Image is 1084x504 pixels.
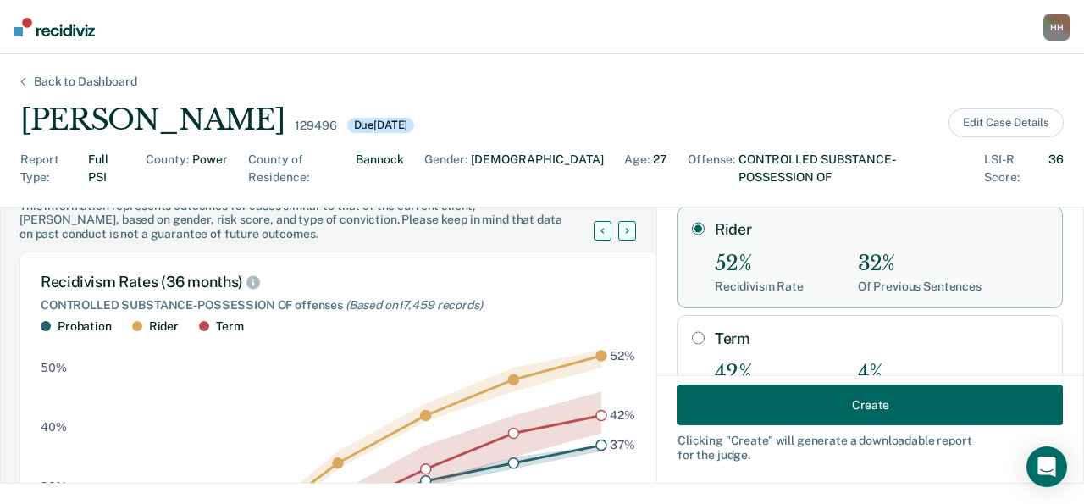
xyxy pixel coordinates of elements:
[14,18,95,36] img: Recidiviz
[41,480,67,494] text: 30%
[677,434,1063,462] div: Clicking " Create " will generate a downloadable report for the judge.
[715,330,1048,348] label: Term
[14,75,158,89] div: Back to Dashboard
[41,420,67,434] text: 40%
[41,273,637,291] div: Recidivism Rates (36 months)
[610,408,635,422] text: 42%
[715,280,804,294] div: Recidivism Rate
[610,349,635,363] text: 52%
[715,361,804,385] div: 42%
[41,361,67,374] text: 50%
[356,151,404,186] div: Bannock
[346,298,483,312] span: (Based on 17,459 records )
[424,151,467,186] div: Gender :
[677,385,1063,425] button: Create
[1043,14,1070,41] div: H H
[610,349,636,452] g: text
[610,439,636,452] text: 37%
[858,361,982,385] div: 4%
[19,199,614,241] div: This information represents outcomes for cases similar to that of the current client, [PERSON_NAM...
[688,151,735,186] div: Offense :
[88,151,126,186] div: Full PSI
[192,151,228,186] div: Power
[216,319,243,334] div: Term
[1026,446,1067,487] div: Open Intercom Messenger
[624,151,650,186] div: Age :
[948,108,1064,137] button: Edit Case Details
[738,151,964,186] div: CONTROLLED SUBSTANCE-POSSESSION OF
[1048,151,1064,186] div: 36
[715,220,1048,239] label: Rider
[248,151,352,186] div: County of Residence :
[347,118,415,133] div: Due [DATE]
[1043,14,1070,41] button: HH
[653,151,667,186] div: 27
[715,252,804,276] div: 52%
[146,151,189,186] div: County :
[471,151,604,186] div: [DEMOGRAPHIC_DATA]
[149,319,179,334] div: Rider
[58,319,112,334] div: Probation
[984,151,1045,186] div: LSI-R Score :
[20,102,285,137] div: [PERSON_NAME]
[295,119,336,133] div: 129496
[41,298,637,313] div: CONTROLLED SUBSTANCE-POSSESSION OF offenses
[858,252,982,276] div: 32%
[20,151,85,186] div: Report Type :
[858,280,982,294] div: Of Previous Sentences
